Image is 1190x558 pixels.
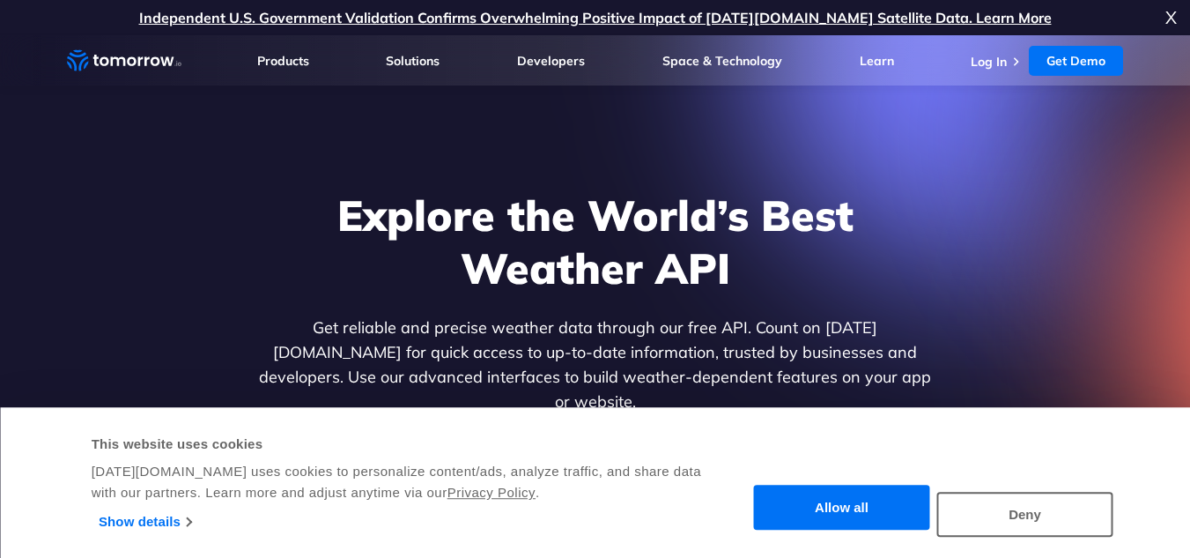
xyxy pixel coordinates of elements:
a: Privacy Policy [447,485,536,500]
div: This website uses cookies [92,434,723,455]
a: Home link [67,48,181,74]
button: Deny [937,492,1113,537]
a: Learn [860,53,894,69]
div: [DATE][DOMAIN_NAME] uses cookies to personalize content/ads, analyze traffic, and share data with... [92,461,723,503]
h1: Explore the World’s Best Weather API [255,189,935,294]
a: Show details [99,509,191,535]
p: Get reliable and precise weather data through our free API. Count on [DATE][DOMAIN_NAME] for quic... [255,316,935,414]
a: Products [257,53,309,69]
button: Allow all [754,486,930,531]
a: Solutions [386,53,440,69]
a: Log In [971,54,1007,70]
a: Developers [517,53,585,69]
a: Independent U.S. Government Validation Confirms Overwhelming Positive Impact of [DATE][DOMAIN_NAM... [139,9,1052,26]
a: Get Demo [1029,46,1123,76]
a: Space & Technology [662,53,782,69]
